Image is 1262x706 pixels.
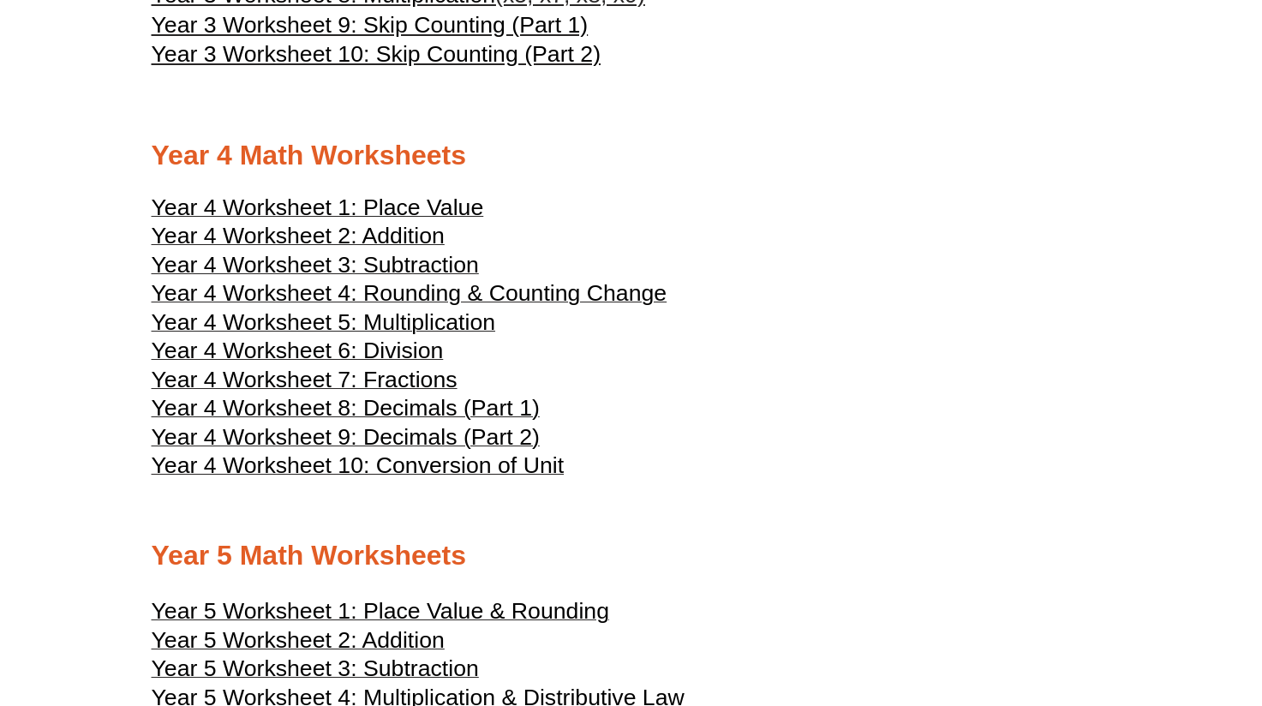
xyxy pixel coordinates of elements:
a: Year 5 Worksheet 2: Addition [152,635,445,652]
span: Year 4 Worksheet 9: Decimals (Part 2) [152,424,540,450]
span: Year 3 Worksheet 10: Skip Counting (Part 2) [152,41,601,67]
a: Year 4 Worksheet 4: Rounding & Counting Change [152,288,667,305]
span: Year 4 Worksheet 7: Fractions [152,367,458,392]
span: Year 4 Worksheet 8: Decimals (Part 1) [152,395,540,421]
span: Year 4 Worksheet 1: Place Value [152,194,484,220]
span: Year 5 Worksheet 1: Place Value & Rounding [152,598,609,624]
a: Year 3 Worksheet 10: Skip Counting (Part 2) [152,39,601,69]
iframe: Chat Widget [968,512,1262,706]
span: Year 5 Worksheet 2: Addition [152,627,445,653]
a: Year 4 Worksheet 2: Addition [152,230,445,248]
h2: Year 4 Math Worksheets [152,138,1111,174]
a: Year 5 Worksheet 1: Place Value & Rounding [152,606,609,623]
a: Year 4 Worksheet 6: Division [152,345,444,362]
h2: Year 5 Math Worksheets [152,538,1111,574]
span: Year 4 Worksheet 5: Multiplication [152,309,496,335]
span: Year 4 Worksheet 4: Rounding & Counting Change [152,280,667,306]
span: Year 4 Worksheet 3: Subtraction [152,252,479,278]
a: Year 4 Worksheet 10: Conversion of Unit [152,460,565,477]
a: Year 3 Worksheet 9: Skip Counting (Part 1) [152,10,589,40]
span: Year 4 Worksheet 2: Addition [152,223,445,248]
a: Year 4 Worksheet 9: Decimals (Part 2) [152,432,540,449]
span: Year 4 Worksheet 6: Division [152,338,444,363]
a: Year 4 Worksheet 7: Fractions [152,374,458,392]
span: Year 5 Worksheet 3: Subtraction [152,655,479,681]
a: Year 4 Worksheet 1: Place Value [152,202,484,219]
span: Year 3 Worksheet 9: Skip Counting (Part 1) [152,12,589,38]
span: Year 4 Worksheet 10: Conversion of Unit [152,452,565,478]
a: Year 4 Worksheet 3: Subtraction [152,260,479,277]
a: Year 4 Worksheet 8: Decimals (Part 1) [152,403,540,420]
a: Year 5 Worksheet 3: Subtraction [152,663,479,680]
a: Year 4 Worksheet 5: Multiplication [152,317,496,334]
